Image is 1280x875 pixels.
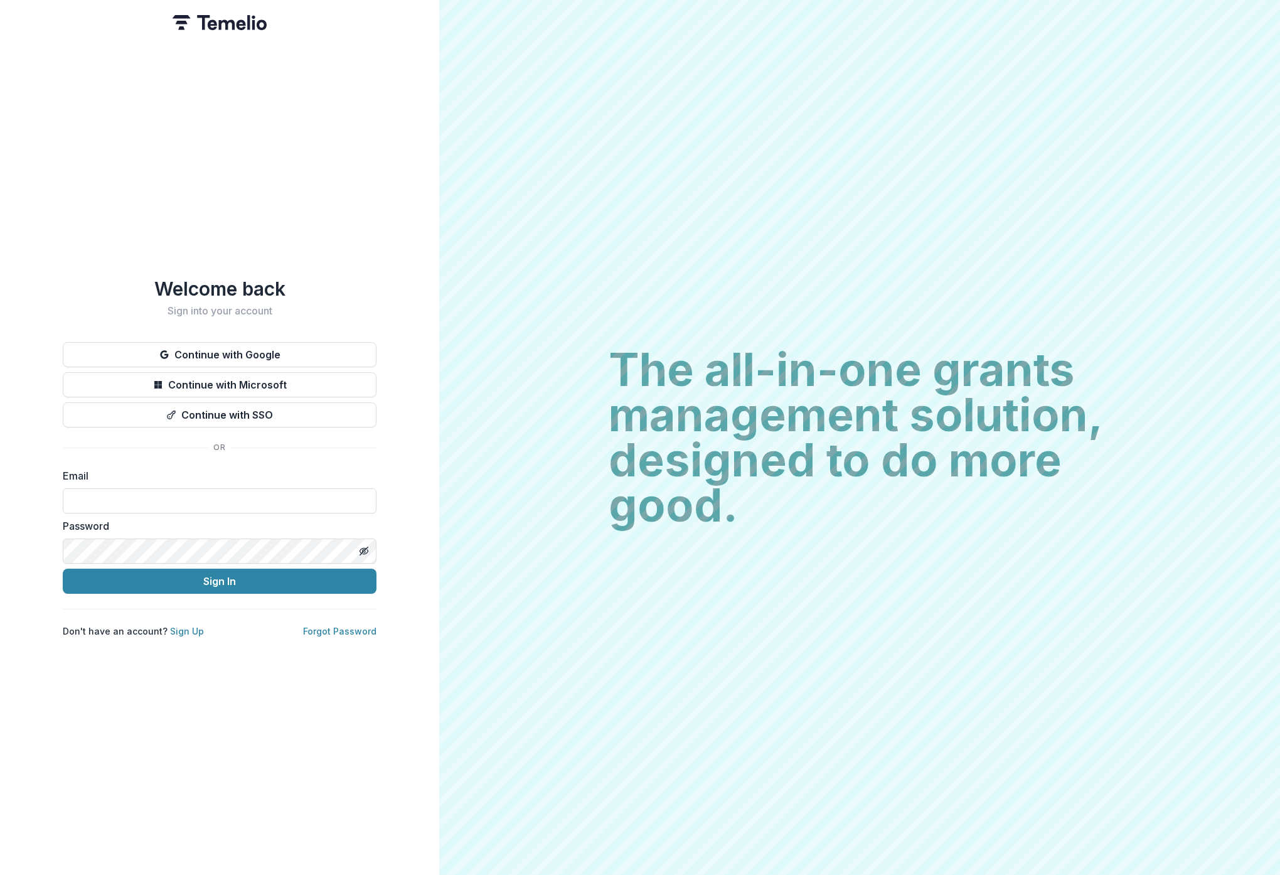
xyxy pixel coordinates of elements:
button: Continue with SSO [63,402,376,427]
a: Sign Up [170,626,204,636]
a: Forgot Password [303,626,376,636]
img: Temelio [173,15,267,30]
label: Email [63,468,369,483]
label: Password [63,518,369,534]
button: Continue with Google [63,342,376,367]
button: Continue with Microsoft [63,372,376,397]
button: Toggle password visibility [354,541,374,561]
button: Sign In [63,569,376,594]
p: Don't have an account? [63,625,204,638]
h2: Sign into your account [63,305,376,317]
h1: Welcome back [63,277,376,300]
